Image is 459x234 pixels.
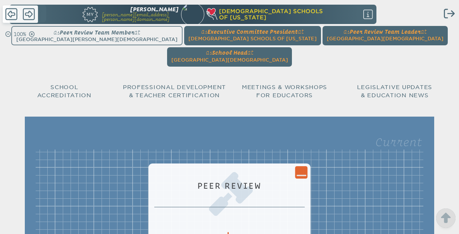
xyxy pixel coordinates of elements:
[207,8,376,21] div: Christian Schools of Florida
[242,84,327,98] span: Meetings & Workshops for Educators
[102,12,178,22] p: [PERSON_NAME][EMAIL_ADDRESS][PERSON_NAME][DOMAIN_NAME]
[298,28,304,35] span: at
[327,36,443,41] span: [GEOGRAPHIC_DATA][DEMOGRAPHIC_DATA]
[171,57,288,63] span: [GEOGRAPHIC_DATA][DEMOGRAPHIC_DATA]
[50,5,98,22] a: My
[247,49,254,56] span: at
[440,210,451,226] button: Scroll Top
[206,49,212,56] span: as
[37,84,91,98] span: School Accreditation
[421,28,427,35] span: at
[83,7,98,17] span: My
[5,7,17,21] span: Back
[350,28,421,35] span: Peer Review Team Leader
[324,26,446,43] a: asPeer Review Team Leaderat[GEOGRAPHIC_DATA][DEMOGRAPHIC_DATA]
[212,49,247,56] span: School Head
[206,8,217,20] img: csf-heart-hand-light-thick-100.png
[207,8,339,21] a: [DEMOGRAPHIC_DATA] Schoolsof [US_STATE]
[102,7,178,22] a: [PERSON_NAME][PERSON_NAME][EMAIL_ADDRESS][PERSON_NAME][DOMAIN_NAME]
[201,28,207,35] span: as
[130,6,178,13] span: [PERSON_NAME]
[186,26,319,43] a: asExecutive Committee Presidentat[DEMOGRAPHIC_DATA] Schools of [US_STATE]
[12,30,28,38] p: 100%
[123,84,226,98] span: Professional Development & Teacher Certification
[375,136,422,149] legend: Current
[343,28,350,35] span: as
[157,181,302,191] h1: Peer Review
[188,36,317,41] span: [DEMOGRAPHIC_DATA] Schools of [US_STATE]
[168,47,290,64] a: asSchool Headat[GEOGRAPHIC_DATA][DEMOGRAPHIC_DATA]
[178,1,208,31] img: 60a8caf1-91a0-4311-a334-12e776b28692
[207,28,298,35] span: Executive Committee President
[23,7,35,21] span: Forward
[207,8,339,21] h1: [DEMOGRAPHIC_DATA] Schools of [US_STATE]
[357,84,432,98] span: Legislative Updates & Education News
